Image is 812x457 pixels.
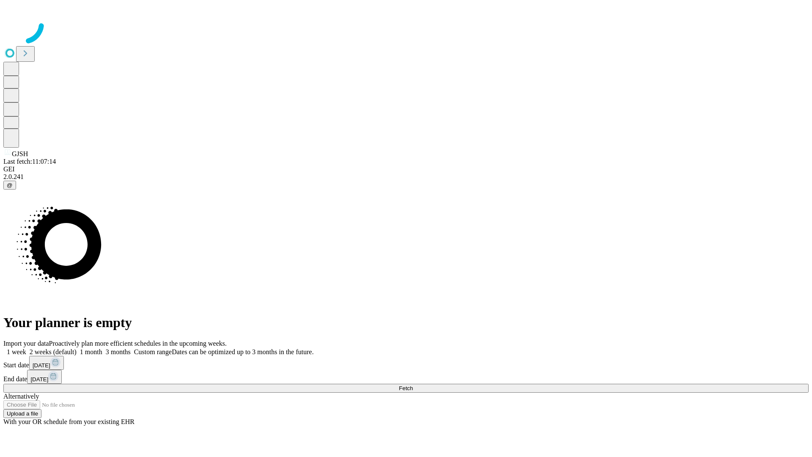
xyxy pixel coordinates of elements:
[30,376,48,383] span: [DATE]
[3,418,134,425] span: With your OR schedule from your existing EHR
[12,150,28,157] span: GJSH
[7,182,13,188] span: @
[3,173,809,181] div: 2.0.241
[3,384,809,393] button: Fetch
[3,409,41,418] button: Upload a file
[3,181,16,190] button: @
[30,348,77,355] span: 2 weeks (default)
[172,348,313,355] span: Dates can be optimized up to 3 months in the future.
[3,340,49,347] span: Import your data
[3,370,809,384] div: End date
[3,158,56,165] span: Last fetch: 11:07:14
[106,348,131,355] span: 3 months
[29,356,64,370] button: [DATE]
[3,393,39,400] span: Alternatively
[27,370,62,384] button: [DATE]
[3,315,809,330] h1: Your planner is empty
[49,340,227,347] span: Proactively plan more efficient schedules in the upcoming weeks.
[7,348,26,355] span: 1 week
[134,348,172,355] span: Custom range
[33,362,50,369] span: [DATE]
[3,165,809,173] div: GEI
[3,356,809,370] div: Start date
[80,348,102,355] span: 1 month
[399,385,413,391] span: Fetch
